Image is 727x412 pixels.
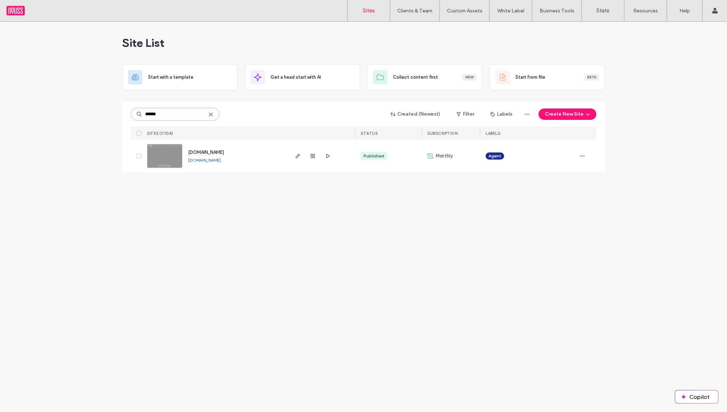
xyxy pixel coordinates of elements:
div: Get a head start with AI [245,64,360,90]
div: Published [363,153,384,159]
span: Help [16,5,31,11]
button: Create New Site [539,108,596,120]
label: Resources [633,8,658,14]
button: Created (Newest) [384,108,447,120]
span: Agent [488,153,501,159]
button: Filter [449,108,481,120]
button: Copilot [675,390,718,403]
label: Clients & Team [397,8,432,14]
div: Start from fileBeta [490,64,605,90]
label: Help [679,8,690,14]
label: Stats [596,7,610,14]
span: Start with a template [148,74,193,81]
div: Start with a template [122,64,237,90]
div: Beta [584,74,599,80]
span: SITES (1/104) [147,131,173,136]
span: Site List [122,36,164,50]
button: Labels [484,108,519,120]
span: Collect content first [393,74,438,81]
div: New [463,74,476,80]
span: STATUS [361,131,378,136]
label: Business Tools [540,8,574,14]
span: Start from file [515,74,545,81]
span: SUBSCRIPTION [427,131,458,136]
span: LABELS [486,131,500,136]
label: Custom Assets [447,8,482,14]
span: Monthly [436,152,453,160]
label: Sites [363,7,375,14]
div: Collect content firstNew [367,64,482,90]
label: White Label [497,8,524,14]
a: [DOMAIN_NAME] [188,157,221,163]
a: [DOMAIN_NAME] [188,150,224,155]
span: Get a head start with AI [270,74,321,81]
